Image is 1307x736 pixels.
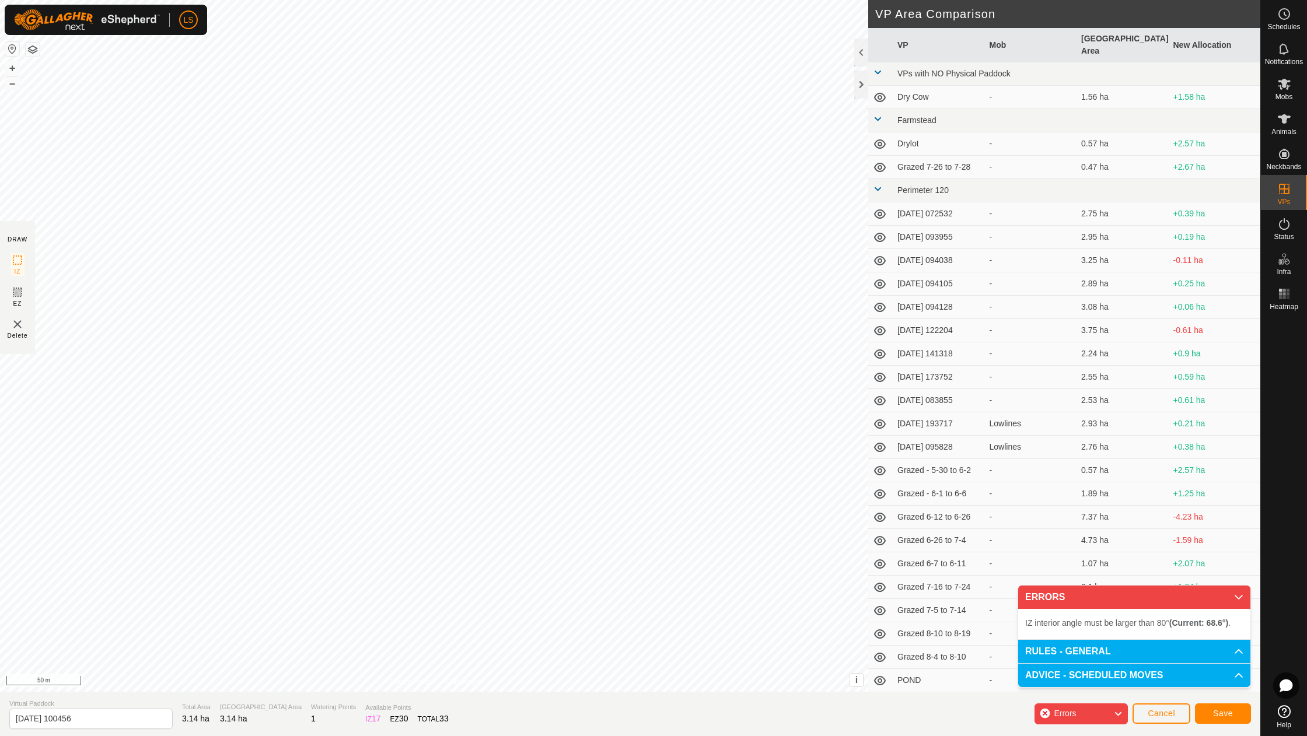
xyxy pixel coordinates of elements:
span: 30 [399,714,408,723]
td: +2.07 ha [1169,552,1261,576]
td: Grazed 8-10 to 8-19 [893,622,985,646]
span: 1 [311,714,316,723]
td: Grazed 7-26 to 7-28 [893,156,985,179]
span: Heatmap [1270,303,1298,310]
td: +1.58 ha [1169,86,1261,109]
td: [DATE] 173752 [893,366,985,389]
td: Grazed 6-26 to 7-4 [893,529,985,552]
td: +0.59 ha [1169,366,1261,389]
button: Map Layers [26,43,40,57]
span: Help [1277,721,1291,728]
div: - [990,488,1072,500]
span: Delete [8,331,28,340]
td: [DATE] 094128 [893,296,985,319]
span: LS [183,14,193,26]
td: 0.57 ha [1077,459,1169,482]
span: VPs [1277,198,1290,205]
div: TOTAL [418,713,449,725]
span: Mobs [1275,93,1292,100]
td: Grazed 6-7 to 6-11 [893,552,985,576]
td: 3.08 ha [1077,296,1169,319]
div: - [990,208,1072,220]
div: - [990,534,1072,546]
td: [DATE] 141318 [893,342,985,366]
td: 0.57 ha [1077,132,1169,156]
div: - [990,278,1072,290]
div: Lowlines [990,418,1072,430]
button: + [5,61,19,75]
td: +0.61 ha [1169,389,1261,412]
button: Reset Map [5,42,19,56]
div: - [990,651,1072,663]
td: +1.25 ha [1169,482,1261,506]
td: 0.47 ha [1077,156,1169,179]
td: 3.75 ha [1077,319,1169,342]
h2: VP Area Comparison [875,7,1260,21]
td: Grazed - 6-1 to 6-6 [893,482,985,506]
td: +0.9 ha [1169,342,1261,366]
td: 2.95 ha [1077,226,1169,249]
td: -4.23 ha [1169,506,1261,529]
span: Errors [1054,709,1076,718]
button: – [5,76,19,90]
button: Cancel [1133,703,1190,724]
a: Privacy Policy [388,677,432,687]
a: Help [1261,700,1307,733]
span: Status [1274,233,1294,240]
td: +2.57 ha [1169,459,1261,482]
td: [DATE] 193717 [893,412,985,436]
div: - [990,161,1072,173]
span: Farmstead [897,115,936,125]
td: -0.11 ha [1169,249,1261,272]
td: +0.39 ha [1169,202,1261,226]
td: +0.38 ha [1169,436,1261,459]
span: Neckbands [1266,163,1301,170]
td: [DATE] 094038 [893,249,985,272]
div: - [990,558,1072,570]
div: - [990,604,1072,616]
td: +1.04 ha [1169,576,1261,599]
td: 2.93 ha [1077,412,1169,436]
td: +0.06 ha [1169,296,1261,319]
span: Schedules [1267,23,1300,30]
td: Dry Cow [893,86,985,109]
td: 2.1 ha [1077,576,1169,599]
td: +2.57 ha [1169,132,1261,156]
span: Animals [1271,128,1296,135]
td: Grazed 7-16 to 7-24 [893,576,985,599]
td: Grazed - 5-30 to 6-2 [893,459,985,482]
span: Virtual Paddock [9,699,173,709]
span: 17 [372,714,381,723]
span: 3.14 ha [220,714,247,723]
td: +0.21 ha [1169,412,1261,436]
div: - [990,91,1072,103]
img: Gallagher Logo [14,9,160,30]
td: 2.75 ha [1077,202,1169,226]
td: [DATE] 072532 [893,202,985,226]
td: 2.24 ha [1077,342,1169,366]
span: i [855,675,858,685]
div: - [990,231,1072,243]
span: IZ [15,267,21,276]
td: 1.07 ha [1077,552,1169,576]
span: VPs with NO Physical Paddock [897,69,1011,78]
span: Perimeter 120 [897,185,949,195]
td: 3.25 ha [1077,249,1169,272]
div: - [990,254,1072,267]
span: Save [1213,709,1233,718]
span: Available Points [365,703,448,713]
td: 2.76 ha [1077,436,1169,459]
span: Notifications [1265,58,1303,65]
a: Contact Us [446,677,480,687]
div: - [990,581,1072,593]
span: ADVICE - SCHEDULED MOVES [1025,671,1163,680]
td: 2.53 ha [1077,389,1169,412]
p-accordion-header: ERRORS [1018,586,1250,609]
td: Grazed 7-5 to 7-14 [893,599,985,622]
td: Grazed 6-12 to 6-26 [893,506,985,529]
div: - [990,628,1072,640]
td: -1.59 ha [1169,529,1261,552]
td: [DATE] 093955 [893,226,985,249]
th: Mob [985,28,1077,62]
span: 33 [439,714,449,723]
